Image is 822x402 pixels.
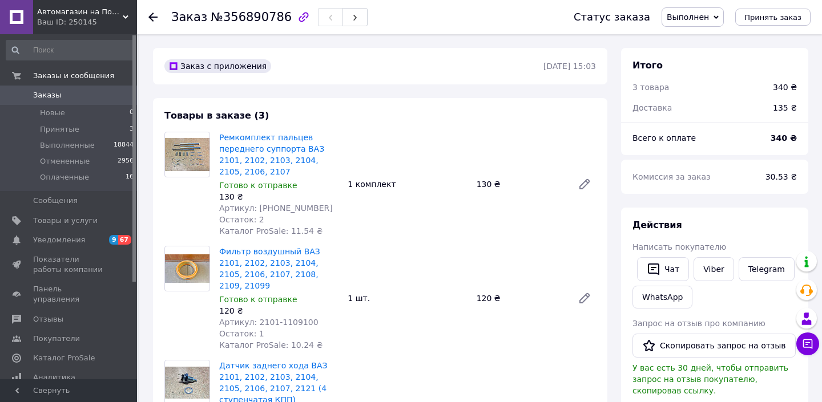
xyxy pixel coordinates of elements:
img: Фильтр воздушный ВАЗ 2101, 2102, 2103, 2104, 2105, 2106, 2107, 2108, 2109, 21099 [165,254,209,283]
span: Доставка [632,103,672,112]
div: 130 ₴ [219,191,339,202]
img: Ремкомплект пальцев переднего суппорта ВАЗ 2101, 2102, 2103, 2104, 2105, 2106, 2107 [165,138,209,172]
span: Каталог ProSale: 10.24 ₴ [219,340,323,350]
span: 67 [118,235,131,245]
span: Панель управления [33,284,106,304]
span: 3 [130,124,134,135]
span: 2956 [118,156,134,167]
input: Поиск [6,40,135,60]
span: Комиссия за заказ [632,172,711,181]
span: Действия [632,220,682,230]
span: Остаток: 2 [219,215,264,224]
div: 1 шт. [343,290,472,306]
time: [DATE] 15:03 [543,62,596,71]
b: 340 ₴ [771,133,797,143]
div: 340 ₴ [773,82,797,93]
span: Итого [632,60,663,71]
span: Заказы и сообщения [33,71,114,81]
span: Показатели работы компании [33,254,106,275]
div: Заказ с приложения [164,59,271,73]
span: 3 товара [632,83,669,92]
span: Товары и услуги [33,216,98,226]
span: 18844 [114,140,134,151]
span: Заказ [171,10,207,24]
span: Новые [40,108,65,118]
span: Оплаченные [40,172,89,182]
a: Telegram [739,257,795,281]
span: Аналитика [33,372,75,383]
span: 16 [126,172,134,182]
span: Написать покупателю [632,242,726,251]
span: Артикул: 2101-1109100 [219,318,319,327]
div: 120 ₴ [472,290,569,306]
span: Выполнен [667,13,709,22]
span: Готово к отправке [219,181,297,190]
a: Фильтр воздушный ВАЗ 2101, 2102, 2103, 2104, 2105, 2106, 2107, 2108, 2109, 21099 [219,247,320,290]
span: Товары в заказе (3) [164,110,269,121]
span: Остаток: 1 [219,329,264,338]
span: Принятые [40,124,79,135]
a: Редактировать [573,287,596,310]
div: 135 ₴ [766,95,804,120]
span: Всего к оплате [632,133,696,143]
span: Каталог ProSale [33,353,95,363]
span: Запрос на отзыв про компанию [632,319,765,328]
span: Заказы [33,90,61,100]
div: Статус заказа [574,11,650,23]
a: Редактировать [573,173,596,196]
span: 9 [109,235,118,245]
span: Каталог ProSale: 11.54 ₴ [219,226,323,235]
span: Отмененные [40,156,90,167]
span: №356890786 [211,10,292,24]
span: Автомагазин на Позняках [37,7,123,17]
span: Покупатели [33,334,80,344]
div: 130 ₴ [472,176,569,192]
button: Чат [637,257,689,281]
div: Ваш ID: 250145 [37,17,137,27]
span: Принять заказ [744,13,801,22]
button: Чат с покупателем [796,332,819,355]
span: 30.53 ₴ [765,172,797,181]
button: Принять заказ [735,9,811,26]
span: Артикул: [PHONE_NUMBER] [219,204,333,213]
div: Вернуться назад [148,11,158,23]
span: Готово к отправке [219,295,297,304]
span: 0 [130,108,134,118]
div: 1 комплект [343,176,472,192]
span: Выполненные [40,140,95,151]
img: Датчик заднего хода ВАЗ 2101, 2102, 2103, 2104, 2105, 2106, 2107, 2121 (4 ступенчатая КПП) [165,367,209,399]
a: Ремкомплект пальцев переднего суппорта ВАЗ 2101, 2102, 2103, 2104, 2105, 2106, 2107 [219,133,324,176]
div: 120 ₴ [219,305,339,316]
button: Скопировать запрос на отзыв [632,334,796,358]
span: Отзывы [33,314,63,324]
a: WhatsApp [632,286,692,308]
span: Сообщения [33,196,78,206]
span: Уведомления [33,235,85,245]
a: Viber [694,257,734,281]
span: У вас есть 30 дней, чтобы отправить запрос на отзыв покупателю, скопировав ссылку. [632,363,788,395]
